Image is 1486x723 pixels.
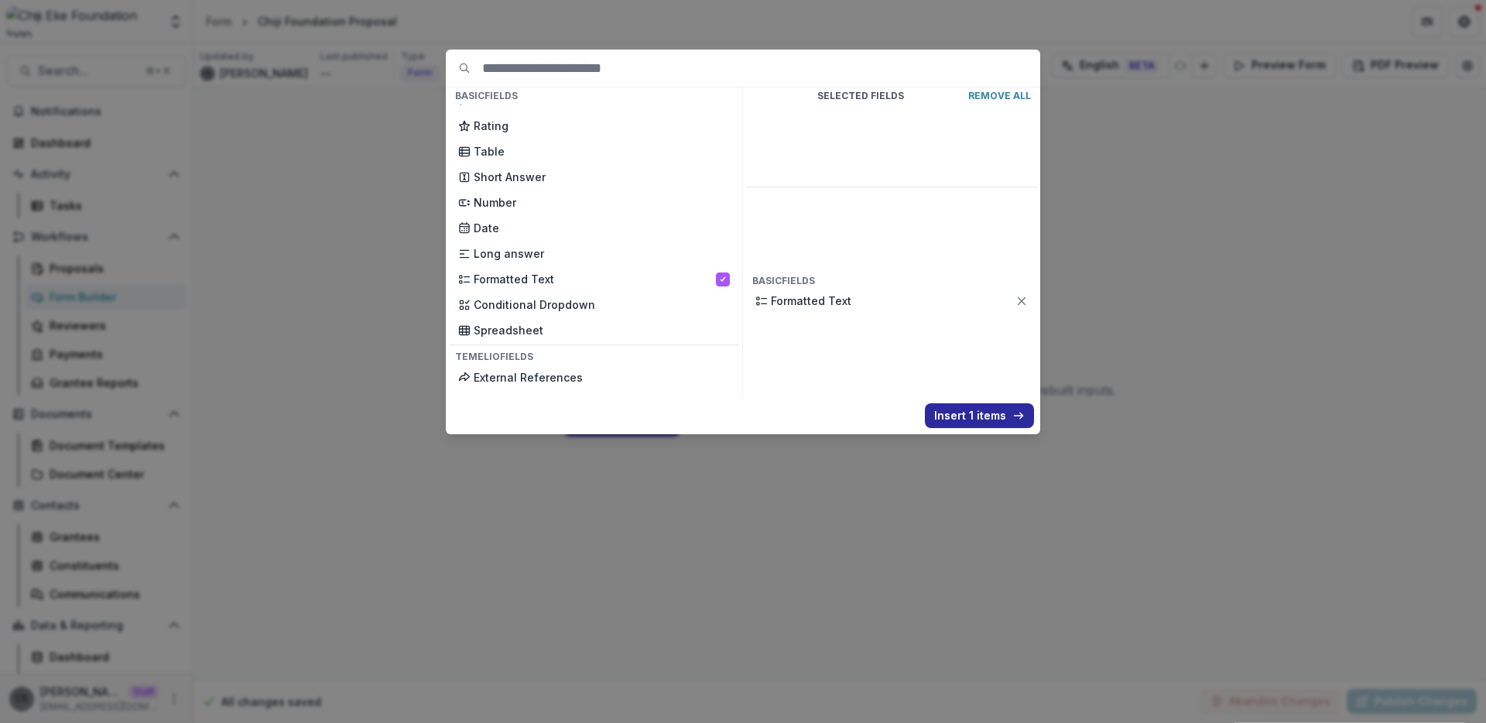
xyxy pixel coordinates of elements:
[474,369,730,385] p: External References
[474,118,730,134] p: Rating
[474,194,730,211] p: Number
[474,143,730,159] p: Table
[771,293,1015,309] p: Formatted Text
[449,348,739,365] h4: Temelio Fields
[474,322,730,338] p: Spreadsheet
[925,403,1034,428] button: Insert 1 items
[474,169,730,185] p: Short Answer
[752,91,968,101] p: Selected Fields
[449,87,739,105] h4: Basic Fields
[474,220,730,236] p: Date
[746,272,1037,290] h4: Basic Fields
[474,395,730,411] p: Score Card
[474,296,730,313] p: Conditional Dropdown
[474,271,716,287] p: Formatted Text
[474,245,730,262] p: Long answer
[968,91,1031,101] p: Remove All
